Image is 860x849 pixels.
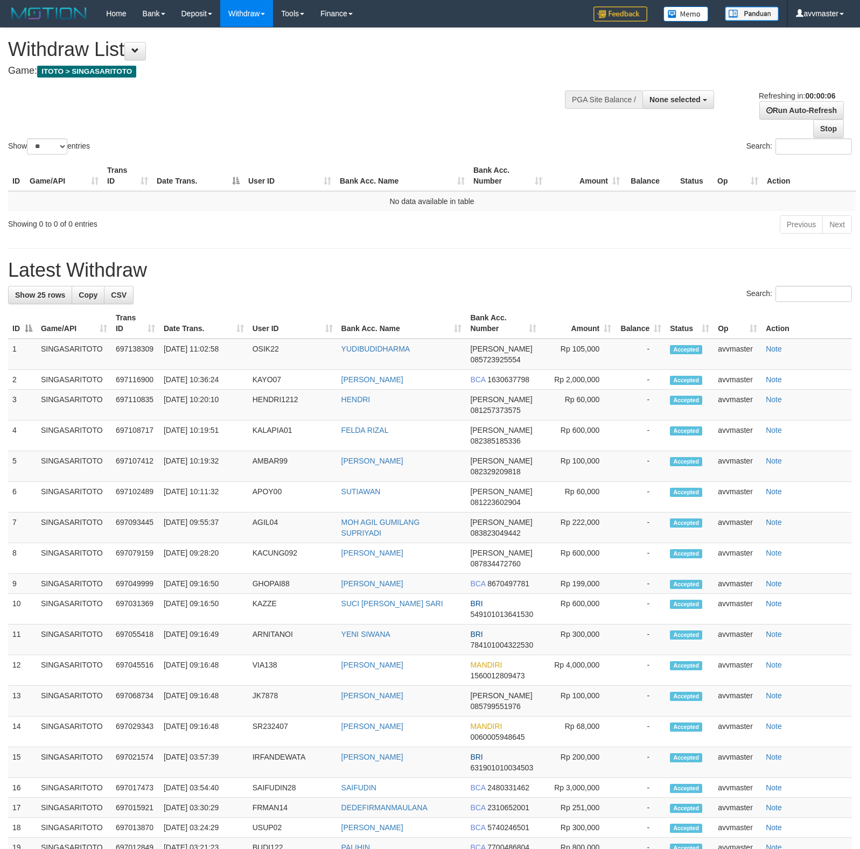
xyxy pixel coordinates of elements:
td: 697029343 [111,717,159,747]
td: Rp 3,000,000 [541,778,616,798]
td: avvmaster [714,574,761,594]
a: SAIFUDIN [341,783,376,792]
span: Accepted [670,784,702,793]
td: [DATE] 09:16:49 [159,625,248,655]
span: [PERSON_NAME] [470,691,532,700]
span: Copy 2310652001 to clipboard [487,803,529,812]
img: MOTION_logo.png [8,5,90,22]
a: HENDRI [341,395,370,404]
td: KALAPIA01 [248,420,337,451]
td: 697107412 [111,451,159,482]
span: Refreshing in: [759,92,835,100]
td: SINGASARITOTO [37,686,111,717]
span: Copy 085723925554 to clipboard [470,355,520,364]
a: Note [766,487,782,496]
td: - [616,818,666,838]
td: - [616,717,666,747]
label: Search: [746,286,852,302]
td: FRMAN14 [248,798,337,818]
span: BCA [470,783,485,792]
span: BCA [470,823,485,832]
td: Rp 68,000 [541,717,616,747]
a: Note [766,375,782,384]
td: - [616,655,666,686]
span: Accepted [670,396,702,405]
td: avvmaster [714,594,761,625]
th: Op: activate to sort column ascending [714,308,761,339]
td: Rp 300,000 [541,818,616,838]
td: [DATE] 10:11:32 [159,482,248,513]
th: Balance: activate to sort column ascending [616,308,666,339]
span: Copy 085799551976 to clipboard [470,702,520,711]
td: avvmaster [714,717,761,747]
th: Balance [624,160,676,191]
a: [PERSON_NAME] [341,691,403,700]
label: Show entries [8,138,90,155]
td: - [616,543,666,574]
a: FELDA RIZAL [341,426,389,434]
span: Accepted [670,518,702,528]
a: [PERSON_NAME] [341,549,403,557]
th: User ID: activate to sort column ascending [244,160,335,191]
h1: Latest Withdraw [8,259,852,281]
td: [DATE] 11:02:58 [159,339,248,370]
td: [DATE] 09:55:37 [159,513,248,543]
td: GHOPAI88 [248,574,337,594]
td: 16 [8,778,37,798]
td: KAYO07 [248,370,337,390]
td: 5 [8,451,37,482]
img: Feedback.jpg [593,6,647,22]
h1: Withdraw List [8,39,563,60]
td: SINGASARITOTO [37,482,111,513]
span: BCA [470,375,485,384]
td: SINGASARITOTO [37,370,111,390]
td: SINGASARITOTO [37,574,111,594]
a: SUCI [PERSON_NAME] SARI [341,599,443,608]
td: avvmaster [714,655,761,686]
a: Stop [813,120,844,138]
a: [PERSON_NAME] [341,753,403,761]
a: [PERSON_NAME] [341,375,403,384]
span: CSV [111,291,127,299]
td: - [616,778,666,798]
td: avvmaster [714,686,761,717]
td: SINGASARITOTO [37,747,111,778]
td: 697049999 [111,574,159,594]
span: [PERSON_NAME] [470,426,532,434]
img: panduan.png [725,6,779,21]
td: SINGASARITOTO [37,543,111,574]
td: - [616,747,666,778]
h4: Game: [8,66,563,76]
td: APOY00 [248,482,337,513]
td: [DATE] 10:19:51 [159,420,248,451]
span: ITOTO > SINGASARITOTO [37,66,136,78]
td: 2 [8,370,37,390]
td: [DATE] 03:24:29 [159,818,248,838]
th: Game/API: activate to sort column ascending [25,160,103,191]
td: - [616,798,666,818]
a: YUDIBUDIDHARMA [341,345,410,353]
span: Accepted [670,824,702,833]
a: Note [766,518,782,527]
th: Action [763,160,856,191]
span: Copy 0060005948645 to clipboard [470,733,525,741]
a: [PERSON_NAME] [341,457,403,465]
span: Copy 1630637798 to clipboard [487,375,529,384]
a: YENI SIWANA [341,630,390,638]
a: Next [822,215,852,234]
span: [PERSON_NAME] [470,518,532,527]
a: [PERSON_NAME] [341,722,403,731]
td: SINGASARITOTO [37,420,111,451]
span: MANDIRI [470,661,502,669]
td: IRFANDEWATA [248,747,337,778]
td: - [616,686,666,717]
span: [PERSON_NAME] [470,345,532,353]
a: Copy [72,286,104,304]
td: - [616,370,666,390]
td: avvmaster [714,451,761,482]
td: - [616,420,666,451]
td: SINGASARITOTO [37,818,111,838]
a: Note [766,549,782,557]
span: Copy 083823049442 to clipboard [470,529,520,537]
td: JK7878 [248,686,337,717]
